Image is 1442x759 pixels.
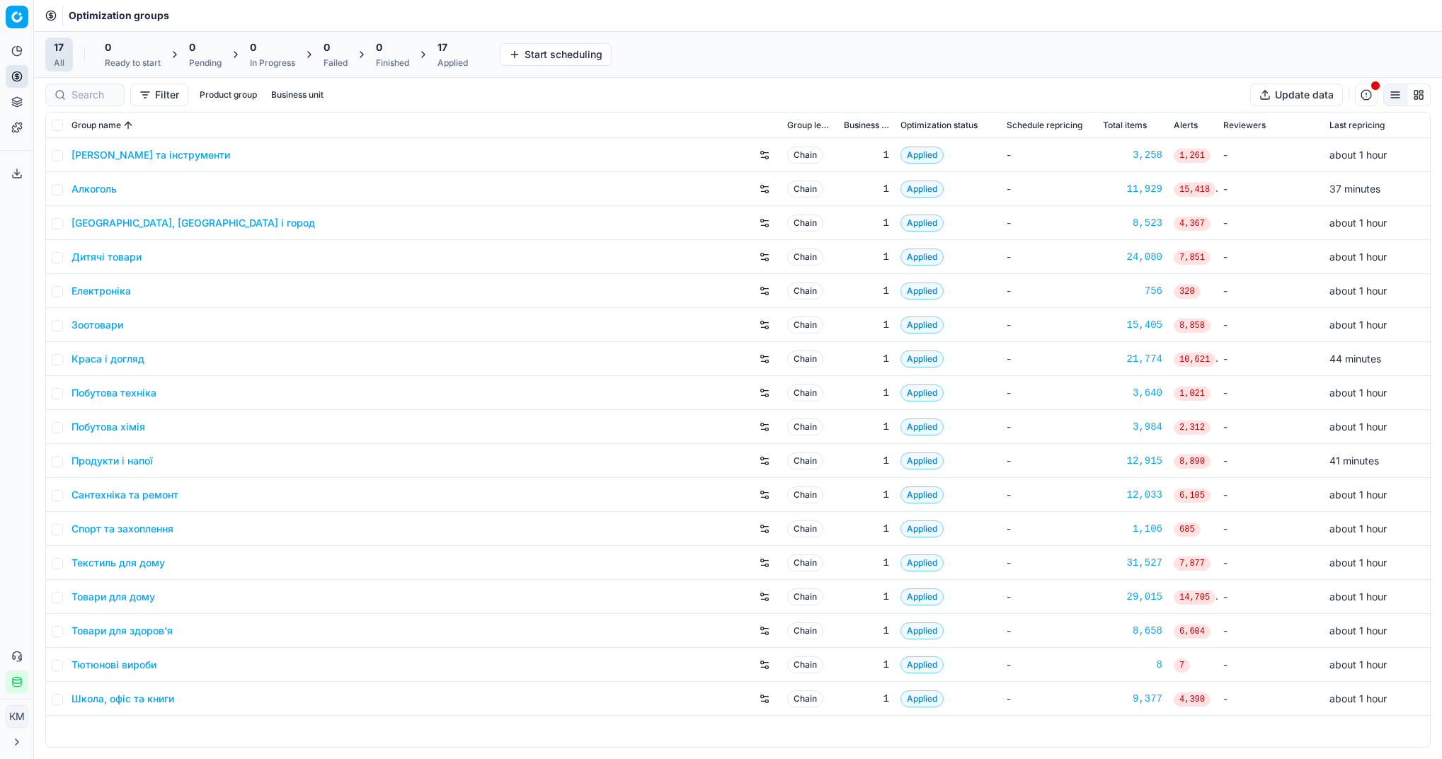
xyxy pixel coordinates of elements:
div: Failed [324,57,348,69]
span: 44 minutes [1329,353,1381,365]
a: 12,033 [1103,488,1162,502]
span: Applied [900,316,944,333]
div: 3,984 [1103,420,1162,434]
span: Applied [900,350,944,367]
a: Спорт та захоплення [71,522,173,536]
td: - [1001,444,1097,478]
div: Applied [437,57,468,69]
span: 41 minutes [1329,455,1379,467]
td: - [1218,682,1324,716]
span: Applied [900,690,944,707]
a: 1,106 [1103,522,1162,536]
span: about 1 hour [1329,590,1387,603]
span: about 1 hour [1329,251,1387,263]
span: 8,890 [1174,455,1211,469]
div: Finished [376,57,409,69]
span: Applied [900,249,944,266]
span: Group name [71,120,121,131]
td: - [1218,648,1324,682]
span: Group level [787,120,832,131]
td: - [1218,308,1324,342]
span: Chain [787,418,823,435]
span: Business unit [844,120,889,131]
div: 1 [844,692,889,706]
td: - [1218,274,1324,308]
a: 9,377 [1103,692,1162,706]
div: 1 [844,420,889,434]
div: 1 [844,522,889,536]
span: Optimization groups [69,8,169,23]
span: about 1 hour [1329,624,1387,637]
div: 1 [844,352,889,366]
span: Reviewers [1223,120,1266,131]
td: - [1218,138,1324,172]
span: Chain [787,384,823,401]
span: 2,312 [1174,421,1211,435]
td: - [1218,342,1324,376]
span: 6,604 [1174,624,1211,639]
a: Побутова техніка [71,386,156,400]
div: 1 [844,216,889,230]
span: 17 [437,40,447,55]
span: 6,105 [1174,489,1211,503]
span: 0 [189,40,195,55]
a: 29,015 [1103,590,1162,604]
a: 21,774 [1103,352,1162,366]
span: about 1 hour [1329,658,1387,670]
td: - [1001,512,1097,546]
span: Alerts [1174,120,1198,131]
a: Тютюнові вироби [71,658,156,672]
span: 8,858 [1174,319,1211,333]
span: 1,261 [1174,149,1211,163]
span: Chain [787,215,823,232]
td: - [1001,206,1097,240]
span: about 1 hour [1329,319,1387,331]
span: Chain [787,283,823,299]
span: 320 [1174,285,1201,299]
td: - [1001,580,1097,614]
a: Текстиль для дому [71,556,165,570]
td: - [1001,274,1097,308]
td: - [1218,240,1324,274]
a: Краса і догляд [71,352,144,366]
a: 3,258 [1103,148,1162,162]
div: 1 [844,556,889,570]
span: Last repricing [1329,120,1385,131]
a: 31,527 [1103,556,1162,570]
a: 8,658 [1103,624,1162,638]
button: Product group [194,86,263,103]
td: - [1001,614,1097,648]
div: 1 [844,590,889,604]
a: 15,405 [1103,318,1162,332]
span: Chain [787,452,823,469]
span: 7 [1174,658,1190,673]
a: 756 [1103,284,1162,298]
button: КM [6,705,28,728]
td: - [1218,512,1324,546]
div: In Progress [250,57,295,69]
span: Applied [900,588,944,605]
div: 1 [844,488,889,502]
span: Applied [900,520,944,537]
a: Електроніка [71,284,131,298]
span: Chain [787,554,823,571]
a: Побутова хімія [71,420,145,434]
input: Search [71,88,115,102]
span: 10,621 [1174,353,1215,367]
span: Chain [787,181,823,198]
a: Товари для здоров'я [71,624,173,638]
td: - [1001,138,1097,172]
span: Applied [900,452,944,469]
a: 11,929 [1103,182,1162,196]
button: Business unit [265,86,329,103]
span: Chain [787,622,823,639]
div: Ready to start [105,57,161,69]
nav: breadcrumb [69,8,169,23]
span: Chain [787,588,823,605]
span: Applied [900,181,944,198]
td: - [1001,546,1097,580]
